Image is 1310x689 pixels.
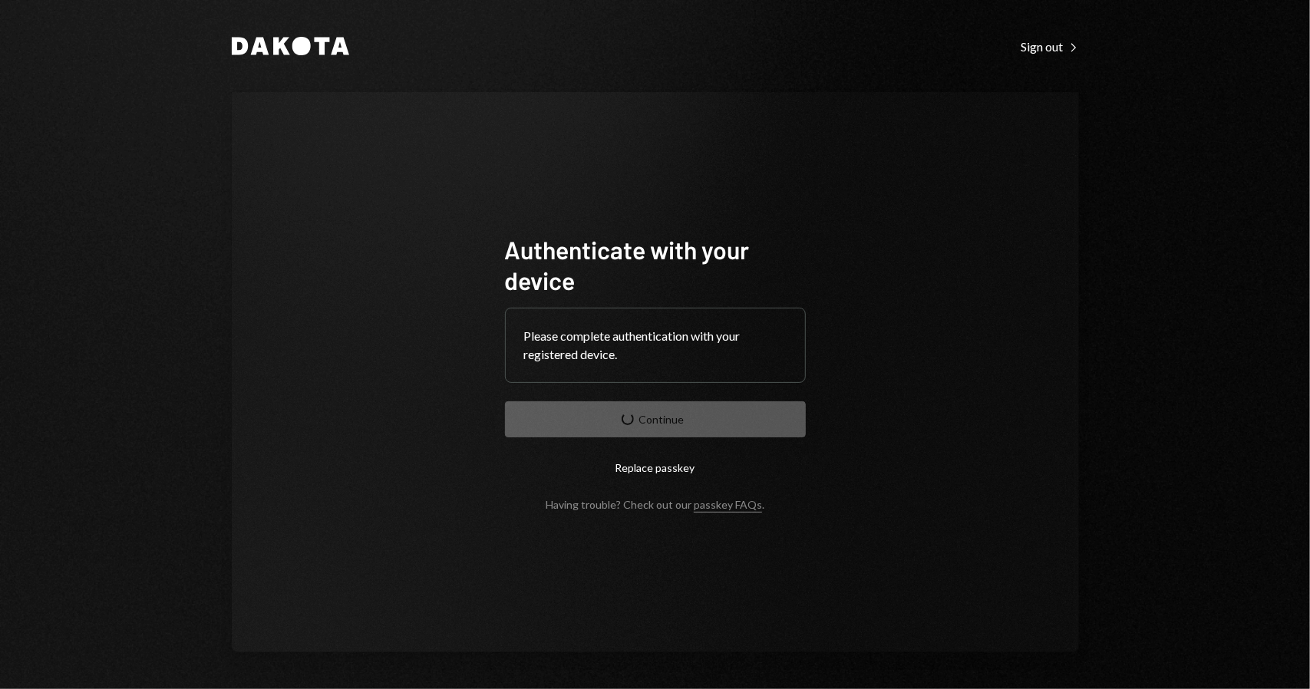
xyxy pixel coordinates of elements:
button: Replace passkey [505,450,806,486]
div: Having trouble? Check out our . [546,498,764,511]
h1: Authenticate with your device [505,234,806,295]
a: Sign out [1021,38,1079,54]
div: Sign out [1021,39,1079,54]
div: Please complete authentication with your registered device. [524,327,787,364]
a: passkey FAQs [694,498,762,513]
